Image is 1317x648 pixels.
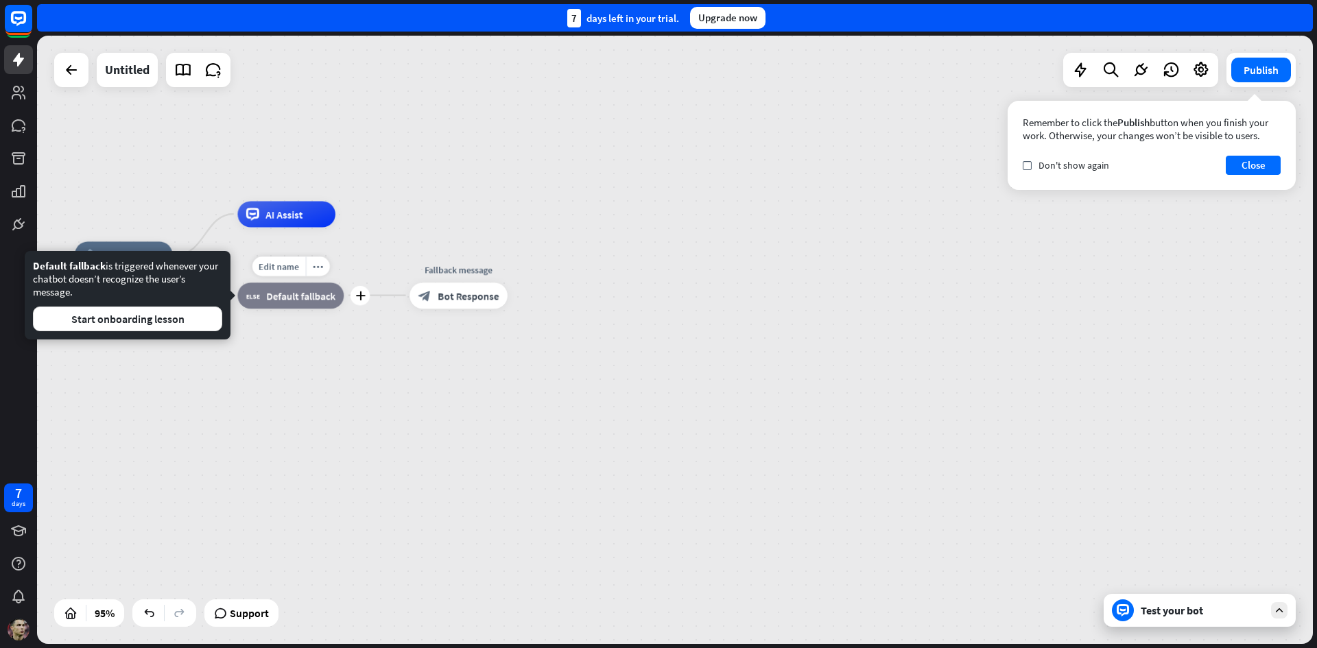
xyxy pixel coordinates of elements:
[1231,58,1291,82] button: Publish
[83,248,97,261] i: home_2
[230,602,269,624] span: Support
[265,207,302,220] span: AI Assist
[313,261,323,271] i: more_horiz
[266,289,335,302] span: Default fallback
[418,289,431,302] i: block_bot_response
[259,260,299,272] span: Edit name
[12,499,25,509] div: days
[91,602,119,624] div: 95%
[1117,116,1150,129] span: Publish
[15,487,22,499] div: 7
[1141,603,1264,617] div: Test your bot
[438,289,499,302] span: Bot Response
[355,291,365,300] i: plus
[1226,156,1281,175] button: Close
[11,5,52,47] button: Open LiveChat chat widget
[105,53,150,87] div: Untitled
[400,263,517,276] div: Fallback message
[1039,159,1109,171] span: Don't show again
[567,9,581,27] div: 7
[33,259,106,272] span: Default fallback
[690,7,766,29] div: Upgrade now
[1023,116,1281,142] div: Remember to click the button when you finish your work. Otherwise, your changes won’t be visible ...
[104,248,152,261] span: Start point
[4,483,33,512] a: 7 days
[33,307,222,331] button: Start onboarding lesson
[33,259,222,331] div: is triggered whenever your chatbot doesn’t recognize the user’s message.
[567,9,679,27] div: days left in your trial.
[246,289,260,302] i: block_fallback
